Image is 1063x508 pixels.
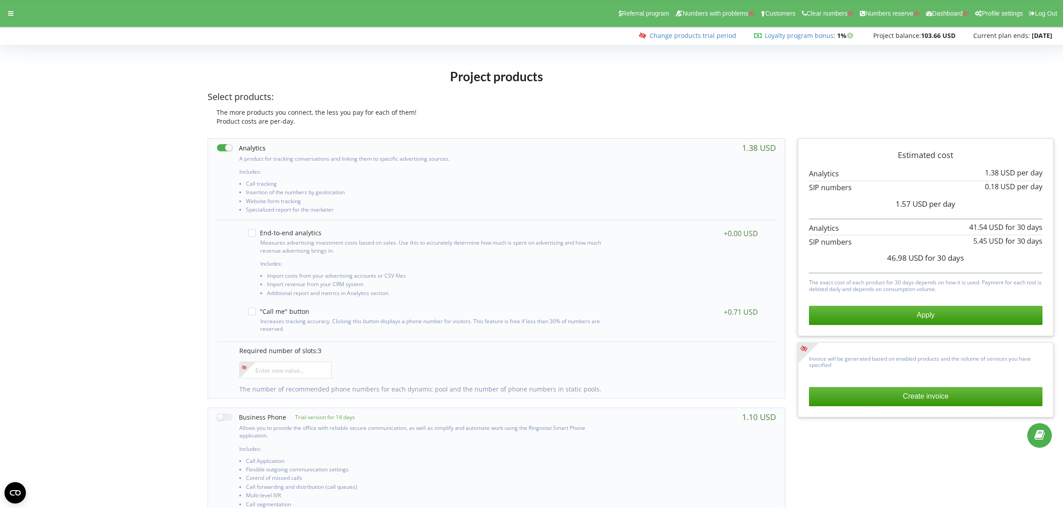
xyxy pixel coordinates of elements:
[985,182,1015,192] span: 0.18 USD
[239,424,609,439] p: Allows you to provide the office with reliable secure communication, as well as simplify and auto...
[1017,182,1042,192] span: per day
[809,306,1042,325] button: Apply
[239,346,767,355] p: Required number of slots:
[724,229,758,238] div: +0.00 USD
[873,31,921,40] span: Project balance:
[969,222,1004,232] span: 41.54 USD
[248,229,321,237] label: End-to-end analytics
[246,181,609,189] li: Call tracking
[925,253,964,263] span: for 30 days
[239,445,609,453] p: Includes:
[239,385,767,394] p: The number of recommended phone numbers for each dynamic pool and the number of phone numbers in ...
[246,198,609,207] li: Website form tracking
[807,10,848,17] span: Clear numbers
[809,183,1042,193] p: SIP numbers
[809,223,1042,233] p: Analytics
[929,199,955,209] span: per day
[239,155,609,162] p: A product for tracking conversations and linking them to specific advertising sources.
[239,362,332,379] input: Enter new value...
[765,31,834,40] a: Loyalty program bonus
[742,412,776,421] div: 1.10 USD
[887,253,923,263] span: 46.98 USD
[809,387,1042,406] button: Create invoice
[267,281,605,290] li: Import revenue from your CRM system
[982,10,1023,17] span: Profile settings
[622,10,669,17] span: Referral program
[217,143,266,153] label: Analytics
[865,10,913,17] span: Numbers reserve
[742,143,776,152] div: 1.38 USD
[809,150,1042,161] p: Estimated cost
[809,237,1042,247] p: SIP numbers
[809,354,1042,369] p: Invoice will be generated based on enabled products and the volume of services you have specified
[973,31,1030,40] span: Current plan ends:
[260,239,605,254] p: Measures advertising investment costs based on sales. Use this to accurately determine how much i...
[683,10,748,17] span: Numbers with problems
[1035,10,1057,17] span: Log Out
[1017,168,1042,178] span: per day
[1005,236,1042,246] span: for 30 days
[286,413,355,421] p: Trial version for 14 days
[318,346,321,355] span: 3
[246,484,609,492] li: Call forwarding and distribution (call queues)
[246,492,609,501] li: Multi-level IVR
[837,31,855,40] strong: 1%
[267,273,605,281] li: Import costs from your advertising accounts or CSV files
[208,68,785,84] h1: Project products
[239,168,609,175] p: Includes:
[973,236,1004,246] span: 5.45 USD
[246,475,609,483] li: Control of missed calls
[765,10,796,17] span: Customers
[985,168,1015,178] span: 1.38 USD
[809,277,1042,292] p: The exact cost of each product for 30 days depends on how it is used. Payment for each tool is de...
[246,207,609,215] li: Specialized report for the marketer
[1005,222,1042,232] span: for 30 days
[932,10,963,17] span: Dashboard
[260,317,605,333] p: Increases tracking accuracy. Clicking this button displays a phone number for visitors. This feat...
[246,466,609,475] li: Flexible outgoing communication settings
[208,117,785,126] div: Product costs are per-day.
[208,91,785,104] p: Select products:
[765,31,835,40] span: :
[921,31,955,40] strong: 103.66 USD
[809,169,1042,179] p: Analytics
[1032,31,1052,40] strong: [DATE]
[246,189,609,198] li: Insertion of the numbers by geolocation
[260,260,605,267] p: Includes:
[650,31,736,40] a: Change products trial period
[724,308,758,316] div: +0.71 USD
[217,412,286,422] label: Business Phone
[248,308,309,315] label: "Call me" button
[246,458,609,466] li: Call Application
[896,199,927,209] span: 1.57 USD
[208,108,785,117] div: The more products you connect, the less you pay for each of them!
[267,290,605,299] li: Additional report and metrics in Analytics section
[4,482,26,504] button: Open CMP widget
